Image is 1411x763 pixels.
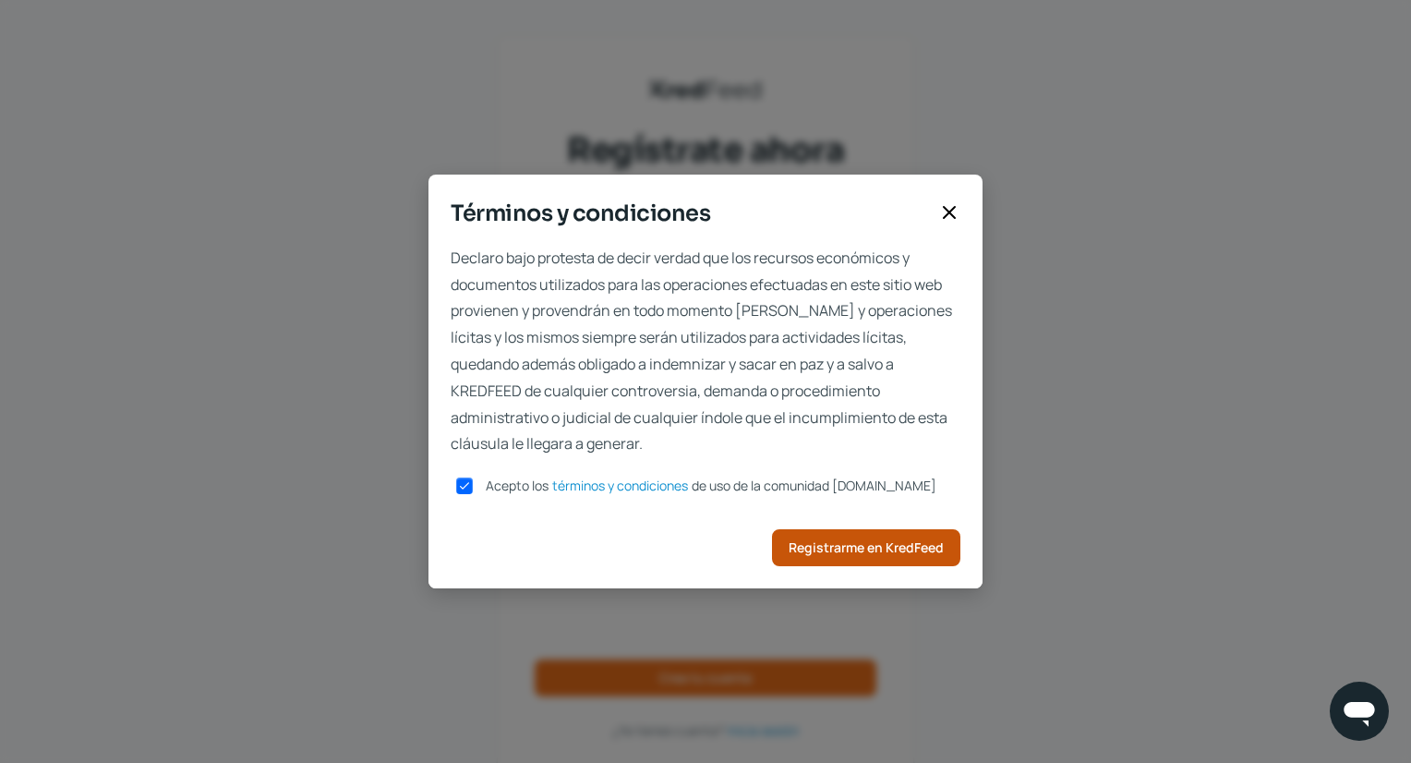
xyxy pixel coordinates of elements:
[552,479,688,492] a: términos y condiciones
[692,477,936,494] span: de uso de la comunidad [DOMAIN_NAME]
[789,541,944,554] span: Registrarme en KredFeed
[772,529,960,566] button: Registrarme en KredFeed
[1341,693,1378,730] img: chatIcon
[451,197,931,230] span: Términos y condiciones
[486,477,549,494] span: Acepto los
[451,245,960,457] span: Declaro bajo protesta de decir verdad que los recursos económicos y documentos utilizados para la...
